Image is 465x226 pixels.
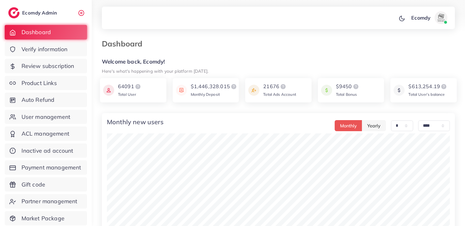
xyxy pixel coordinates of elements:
[5,25,87,40] a: Dashboard
[8,7,59,18] a: logoEcomdy Admin
[5,211,87,226] a: Market Package
[22,45,68,53] span: Verify information
[263,92,296,97] span: Total Ads Account
[5,160,87,175] a: Payment management
[22,163,81,172] span: Payment management
[352,83,360,90] img: logo
[408,92,445,97] span: Total User’s balance
[22,113,70,121] span: User management
[5,194,87,209] a: Partner management
[248,83,259,98] img: icon payment
[22,197,77,205] span: Partner management
[321,83,332,98] img: icon payment
[118,92,136,97] span: Total User
[22,62,74,70] span: Review subscription
[230,83,238,90] img: logo
[102,39,147,48] h3: Dashboard
[362,120,386,131] button: Yearly
[118,83,142,90] div: 64091
[22,214,65,223] span: Market Package
[22,96,55,104] span: Auto Refund
[22,147,73,155] span: Inactive ad account
[5,59,87,73] a: Review subscription
[411,14,431,21] p: Ecomdy
[435,11,447,24] img: avatar
[22,180,45,189] span: Gift code
[8,7,20,18] img: logo
[394,83,405,98] img: icon payment
[336,92,357,97] span: Total Bonus
[22,130,69,138] span: ACL management
[5,110,87,124] a: User management
[5,144,87,158] a: Inactive ad account
[176,83,187,98] img: icon payment
[408,83,448,90] div: $613,254.19
[102,68,208,74] small: Here's what's happening with your platform [DATE].
[22,28,51,36] span: Dashboard
[335,120,362,131] button: Monthly
[191,83,238,90] div: $1,446,328.015
[191,92,220,97] span: Monthly Deposit
[263,83,296,90] div: 21676
[5,76,87,90] a: Product Links
[107,118,164,126] h4: Monthly new users
[5,177,87,192] a: Gift code
[134,83,142,90] img: logo
[5,42,87,57] a: Verify information
[440,83,448,90] img: logo
[336,83,360,90] div: $9450
[279,83,287,90] img: logo
[22,10,59,16] h2: Ecomdy Admin
[5,126,87,141] a: ACL management
[103,83,114,98] img: icon payment
[5,93,87,107] a: Auto Refund
[102,58,455,65] h5: Welcome back, Ecomdy!
[22,79,57,87] span: Product Links
[408,11,450,24] a: Ecomdyavatar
